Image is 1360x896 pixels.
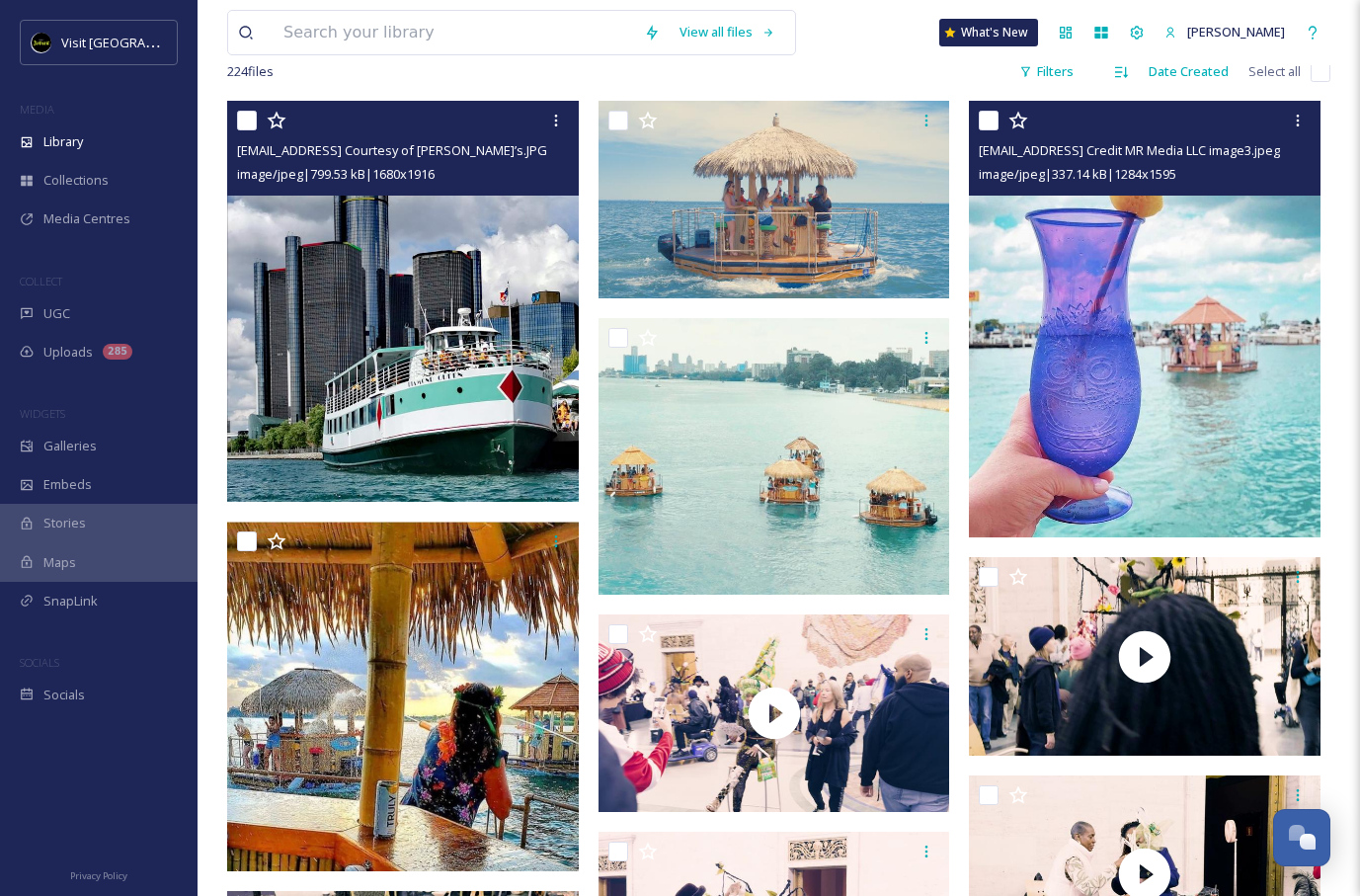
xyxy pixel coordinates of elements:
span: Stories [43,514,86,532]
span: [EMAIL_ADDRESS] Courtesy of [PERSON_NAME]’s.JPG [237,141,547,159]
span: image/jpeg | 337.14 kB | 1284 x 1595 [979,165,1176,183]
span: MEDIA [20,102,54,117]
a: View all files [670,13,785,51]
span: [PERSON_NAME] [1187,23,1285,41]
span: SOCIALS [20,655,59,670]
span: image/jpeg | 799.53 kB | 1680 x 1916 [237,165,435,183]
span: 224 file s [227,62,274,81]
span: Select all [1248,62,1301,81]
span: Privacy Policy [70,869,127,882]
img: ext_1751310424.10887_akbannister@comcast.net-Please Credit MR Media LLC image1.jpeg [599,101,950,298]
span: COLLECT [20,274,62,288]
span: Uploads [43,343,93,362]
button: Open Chat [1273,809,1330,866]
img: ext_1751310538.031552_akbannister@comcast.net-Photo Courtesy of Diamond Jack’s.JPG [227,101,579,502]
span: Media Centres [43,209,130,228]
a: Privacy Policy [70,862,127,886]
img: ext_1751310423.970141_akbannister@comcast.net-Please Credit MR Media LLC image0.jpeg [227,522,579,871]
input: Search your library [274,11,634,54]
span: Socials [43,686,85,704]
span: UGC [43,304,70,323]
div: Date Created [1139,52,1239,91]
img: ext_1751310423.969011_akbannister@comcast.net-Please Credit MR Media LLC image2.jpeg [599,318,950,595]
span: SnapLink [43,592,98,611]
span: WIDGETS [20,406,65,421]
span: Library [43,132,83,151]
img: ext_1751310424.104292_akbannister@comcast.net-Please Credit MR Media LLC image3.jpeg [969,101,1320,537]
span: Maps [43,553,76,572]
img: thumbnail [599,614,950,812]
div: 285 [103,344,132,360]
img: VISIT%20DETROIT%20LOGO%20-%20BLACK%20BACKGROUND.png [32,33,51,52]
a: [PERSON_NAME] [1155,13,1295,51]
span: [EMAIL_ADDRESS] Credit MR Media LLC image3.jpeg [979,141,1280,159]
a: What's New [939,19,1038,46]
span: Visit [GEOGRAPHIC_DATA] [61,33,214,51]
span: Collections [43,171,109,190]
img: thumbnail [969,557,1320,755]
span: Embeds [43,475,92,494]
div: Filters [1009,52,1083,91]
span: Galleries [43,437,97,455]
